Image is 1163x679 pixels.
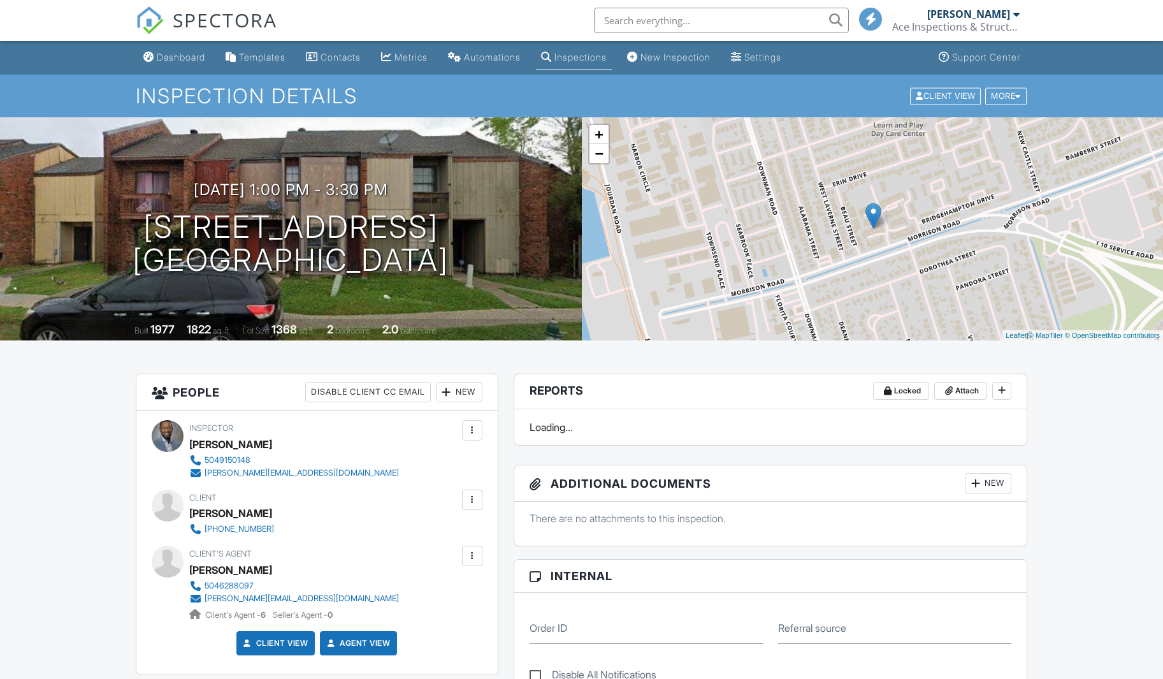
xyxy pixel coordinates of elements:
div: [PERSON_NAME][EMAIL_ADDRESS][DOMAIN_NAME] [205,594,399,604]
h1: Inspection Details [136,85,1028,107]
div: Settings [744,52,781,62]
h1: [STREET_ADDRESS] [GEOGRAPHIC_DATA] [133,210,449,278]
a: 5049150148 [189,454,399,467]
div: Support Center [952,52,1020,62]
a: Client View [909,91,984,100]
h3: [DATE] 1:00 pm - 3:30 pm [194,181,388,198]
a: 5046288097 [189,580,399,592]
a: New Inspection [622,46,716,69]
span: sq. ft. [213,326,231,335]
span: bathrooms [400,326,437,335]
img: The Best Home Inspection Software - Spectora [136,6,164,34]
a: Leaflet [1006,332,1027,339]
p: There are no attachments to this inspection. [530,511,1012,525]
div: New Inspection [640,52,711,62]
a: Inspections [536,46,612,69]
div: [PERSON_NAME][EMAIL_ADDRESS][DOMAIN_NAME] [205,468,399,478]
div: | [1002,330,1163,341]
input: Search everything... [594,8,849,33]
label: Referral source [778,621,846,635]
a: [PERSON_NAME][EMAIL_ADDRESS][DOMAIN_NAME] [189,592,399,605]
h3: Internal [514,560,1027,593]
div: Metrics [394,52,428,62]
div: 2.0 [382,323,398,336]
div: Disable Client CC Email [305,382,431,402]
a: Zoom out [589,144,609,163]
div: 2 [327,323,333,336]
div: 5049150148 [205,455,250,465]
span: Inspector [189,423,233,433]
div: More [985,87,1027,105]
a: [PHONE_NUMBER] [189,523,274,536]
h3: People [136,374,498,411]
span: SPECTORA [173,6,277,33]
div: 1977 [150,323,175,336]
a: © MapTiler [1029,332,1063,339]
div: [PERSON_NAME] [189,435,272,454]
a: © OpenStreetMap contributors [1065,332,1160,339]
div: [PHONE_NUMBER] [205,524,274,534]
label: Order ID [530,621,567,635]
div: [PERSON_NAME] [927,8,1010,20]
div: New [436,382,482,402]
div: New [965,473,1011,493]
div: Ace Inspections & Structural Services, LLC [892,20,1020,33]
a: Templates [220,46,291,69]
div: Contacts [321,52,361,62]
div: 5046288097 [205,581,254,591]
div: Client View [910,87,981,105]
span: Seller's Agent - [273,610,333,620]
span: Client's Agent - [205,610,268,620]
a: Metrics [376,46,433,69]
span: Lot Size [243,326,270,335]
a: Settings [726,46,786,69]
div: Inspections [554,52,607,62]
a: Contacts [301,46,366,69]
span: bedrooms [335,326,370,335]
span: sq.ft. [299,326,315,335]
a: Client View [241,637,308,650]
a: Agent View [324,637,390,650]
strong: 6 [261,610,266,620]
div: 1368 [271,323,297,336]
span: Client [189,493,217,502]
div: [PERSON_NAME] [189,504,272,523]
div: Templates [239,52,285,62]
a: Dashboard [138,46,210,69]
div: 1822 [187,323,211,336]
span: Built [134,326,148,335]
h3: Additional Documents [514,465,1027,502]
div: Automations [464,52,521,62]
a: Zoom in [589,125,609,144]
a: Automations (Basic) [443,46,526,69]
a: SPECTORA [136,17,277,44]
span: Client's Agent [189,549,252,559]
div: Dashboard [157,52,205,62]
strong: 0 [328,610,333,620]
a: Support Center [934,46,1025,69]
a: [PERSON_NAME] [189,560,272,580]
a: [PERSON_NAME][EMAIL_ADDRESS][DOMAIN_NAME] [189,467,399,479]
